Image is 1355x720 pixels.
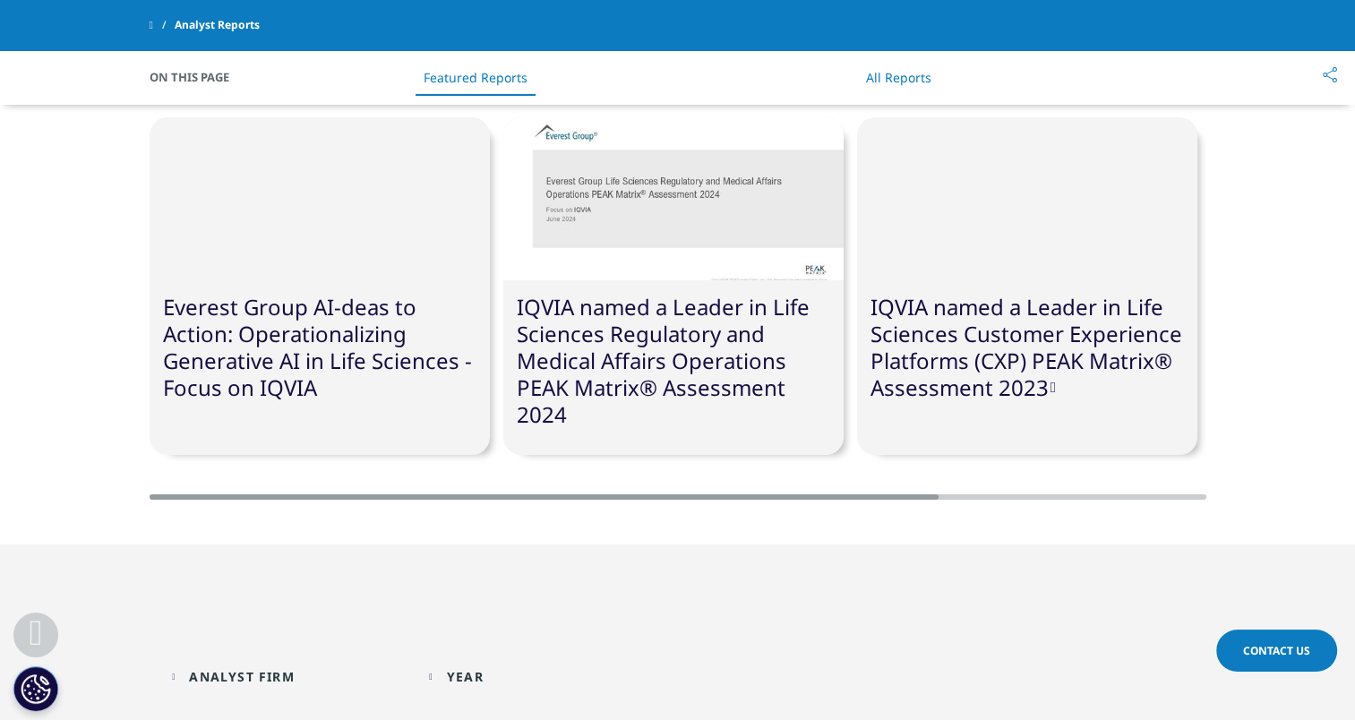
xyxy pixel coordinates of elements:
[150,68,248,86] span: On This Page
[870,292,1182,402] a: IQVIA named a Leader in Life Sciences Customer Experience Platforms (CXP) PEAK Matrix® Assessment...
[447,668,484,685] div: Year facet.
[517,292,810,429] a: IQVIA named a Leader in Life Sciences Regulatory and Medical Affairs Operations PEAK Matrix® Asse...
[424,69,527,86] a: Featured Reports
[163,292,472,402] a: Everest Group AI-deas to Action: Operationalizing Generative AI in Life Sciences - Focus on IQVIA
[189,668,294,685] div: Analyst Firm facet.
[866,69,931,86] a: All Reports
[1216,630,1337,672] a: Contact Us
[13,666,58,711] button: Cookies Settings
[1243,643,1310,658] span: Contact Us
[175,9,260,41] span: Analyst Reports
